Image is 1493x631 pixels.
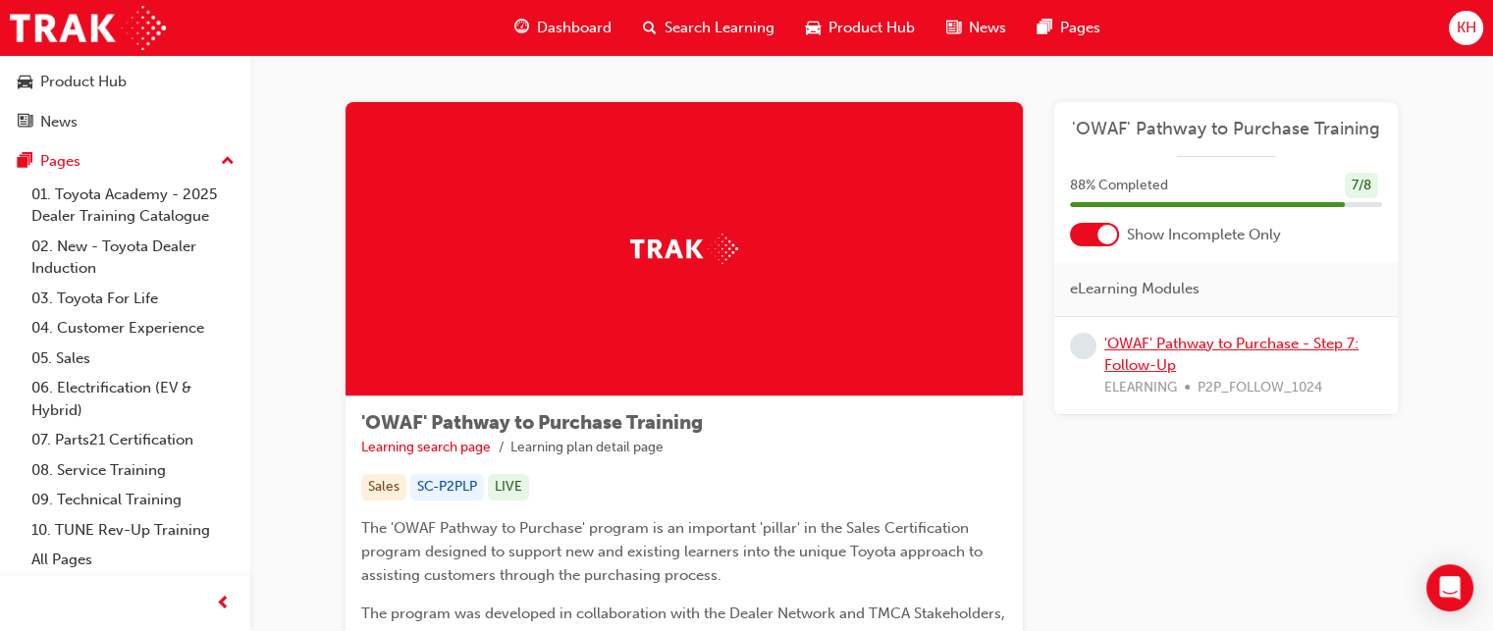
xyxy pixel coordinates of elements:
a: 10. TUNE Rev-Up Training [24,515,242,546]
a: 'OWAF' Pathway to Purchase - Step 7: Follow-Up [1104,335,1359,375]
button: Pages [8,143,242,180]
a: news-iconNews [931,8,1022,48]
a: All Pages [24,545,242,575]
a: Learning search page [361,439,491,455]
span: learningRecordVerb_NONE-icon [1070,333,1096,359]
span: news-icon [18,114,32,131]
span: car-icon [806,16,821,40]
span: eLearning Modules [1070,278,1200,300]
span: News [969,17,1006,39]
a: 02. New - Toyota Dealer Induction [24,232,242,284]
span: pages-icon [18,153,32,171]
div: SC-P2PLP [410,474,484,500]
a: 03. Toyota For Life [24,284,242,314]
a: 07. Parts21 Certification [24,425,242,455]
div: Pages [40,150,80,173]
span: car-icon [18,74,32,91]
span: up-icon [221,149,235,175]
span: Pages [1060,17,1100,39]
span: The 'OWAF Pathway to Purchase' program is an important 'pillar' in the Sales Certification progra... [361,519,986,584]
div: Sales [361,474,406,500]
a: 05. Sales [24,343,242,374]
span: Product Hub [828,17,915,39]
span: Search Learning [665,17,774,39]
span: guage-icon [514,16,529,40]
button: KH [1449,11,1483,45]
div: News [40,111,78,133]
span: 88 % Completed [1070,175,1168,197]
img: Trak [630,234,738,264]
a: guage-iconDashboard [499,8,627,48]
span: news-icon [946,16,961,40]
span: Show Incomplete Only [1127,224,1281,246]
a: 09. Technical Training [24,485,242,515]
a: 'OWAF' Pathway to Purchase Training [1070,118,1382,140]
a: 06. Electrification (EV & Hybrid) [24,373,242,425]
span: search-icon [643,16,657,40]
a: 01. Toyota Academy - 2025 Dealer Training Catalogue [24,180,242,232]
div: 7 / 8 [1345,173,1378,199]
a: pages-iconPages [1022,8,1116,48]
span: P2P_FOLLOW_1024 [1198,377,1322,399]
div: LIVE [488,474,529,500]
a: search-iconSearch Learning [627,8,790,48]
span: KH [1456,17,1475,39]
span: prev-icon [216,592,231,616]
a: 08. Service Training [24,455,242,486]
a: 04. Customer Experience [24,313,242,343]
span: Dashboard [537,17,612,39]
a: News [8,104,242,140]
span: ELEARNING [1104,377,1177,399]
span: 'OWAF' Pathway to Purchase Training [361,411,703,434]
a: car-iconProduct Hub [790,8,931,48]
span: pages-icon [1038,16,1052,40]
a: Product Hub [8,64,242,100]
li: Learning plan detail page [510,437,664,459]
img: Trak [10,6,166,50]
div: Product Hub [40,71,127,93]
div: Open Intercom Messenger [1426,564,1473,611]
